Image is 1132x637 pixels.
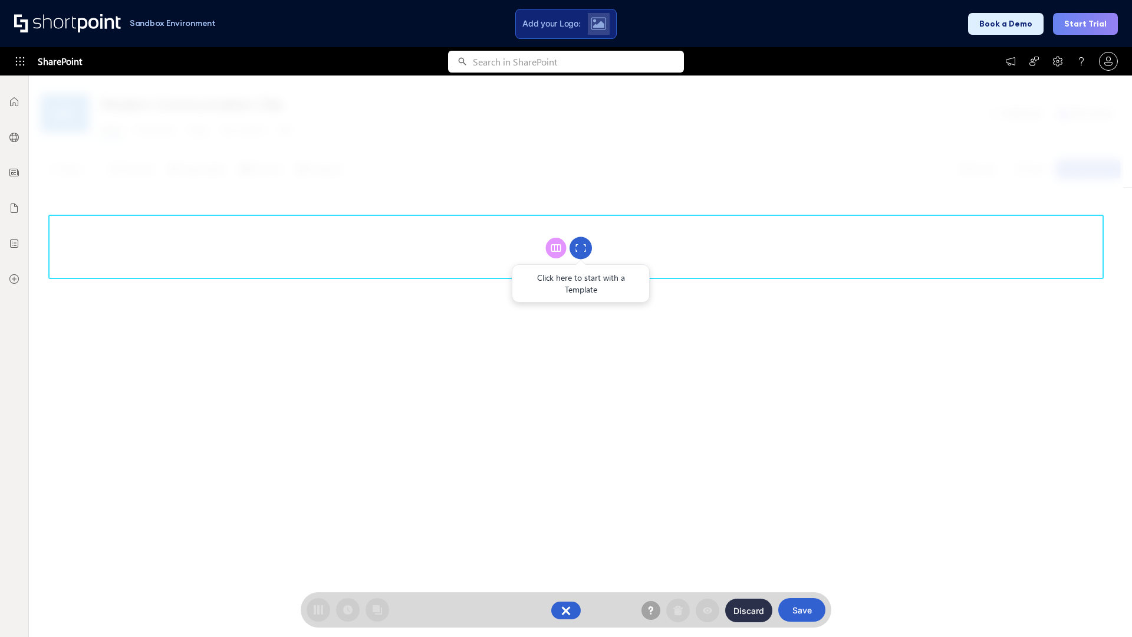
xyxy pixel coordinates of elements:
[1053,13,1118,35] button: Start Trial
[38,47,82,75] span: SharePoint
[130,20,216,27] h1: Sandbox Environment
[778,598,825,622] button: Save
[522,18,580,29] span: Add your Logo:
[591,17,606,30] img: Upload logo
[725,599,772,622] button: Discard
[968,13,1044,35] button: Book a Demo
[1073,580,1132,637] iframe: Chat Widget
[473,51,684,73] input: Search in SharePoint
